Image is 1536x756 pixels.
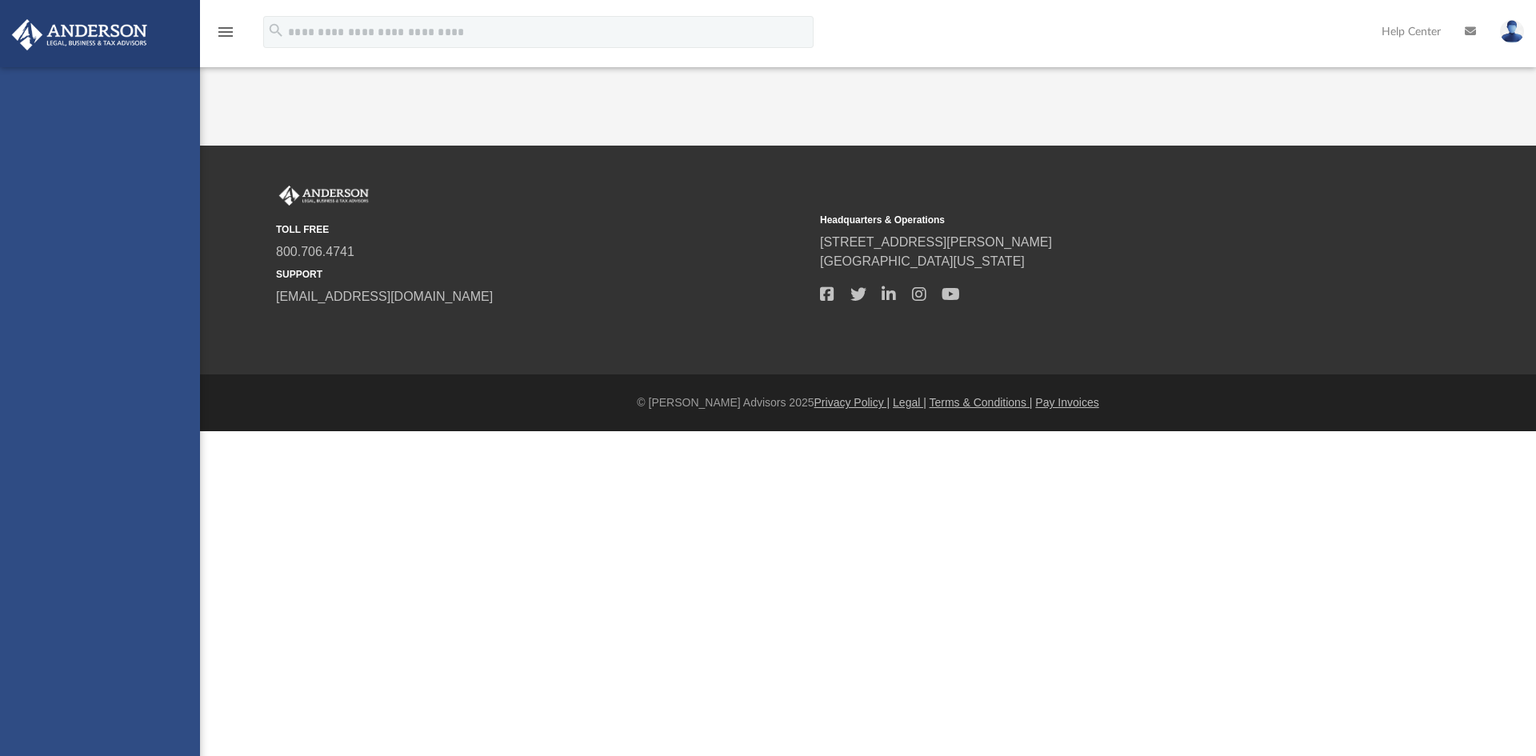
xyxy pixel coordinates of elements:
img: Anderson Advisors Platinum Portal [7,19,152,50]
a: menu [216,30,235,42]
a: Privacy Policy | [814,396,890,409]
img: User Pic [1500,20,1524,43]
small: Headquarters & Operations [820,213,1353,227]
div: © [PERSON_NAME] Advisors 2025 [200,394,1536,411]
a: [GEOGRAPHIC_DATA][US_STATE] [820,254,1025,268]
small: SUPPORT [276,267,809,282]
a: Pay Invoices [1035,396,1098,409]
i: search [267,22,285,39]
a: [STREET_ADDRESS][PERSON_NAME] [820,235,1052,249]
a: Legal | [893,396,926,409]
a: [EMAIL_ADDRESS][DOMAIN_NAME] [276,290,493,303]
img: Anderson Advisors Platinum Portal [276,186,372,206]
a: Terms & Conditions | [930,396,1033,409]
a: 800.706.4741 [276,245,354,258]
small: TOLL FREE [276,222,809,237]
i: menu [216,22,235,42]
